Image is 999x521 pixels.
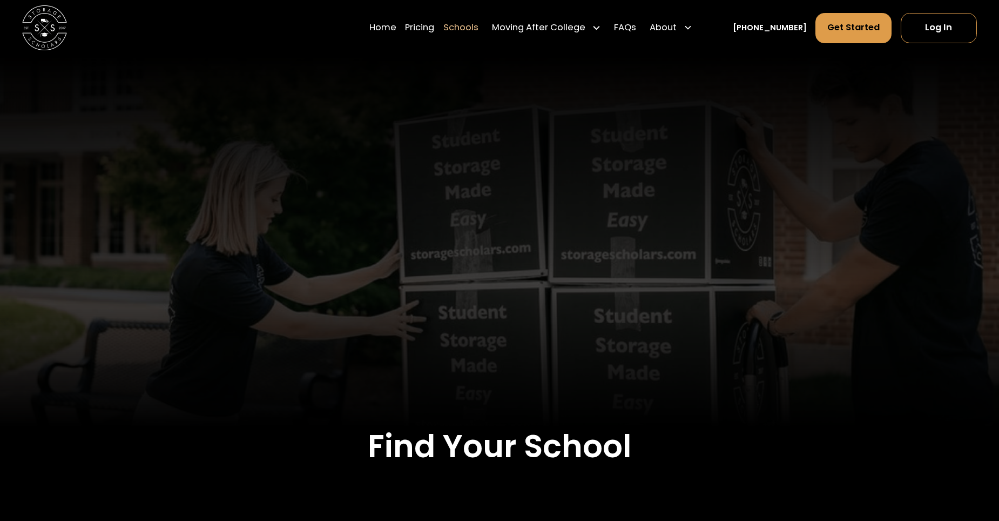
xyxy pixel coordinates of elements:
[487,12,605,44] div: Moving After College
[97,428,902,465] h2: Find Your School
[645,12,697,44] div: About
[405,12,434,44] a: Pricing
[650,21,677,35] div: About
[815,13,892,43] a: Get Started
[733,22,807,34] a: [PHONE_NUMBER]
[369,12,396,44] a: Home
[614,12,636,44] a: FAQs
[901,13,977,43] a: Log In
[22,5,67,50] img: Storage Scholars main logo
[492,21,585,35] div: Moving After College
[443,12,478,44] a: Schools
